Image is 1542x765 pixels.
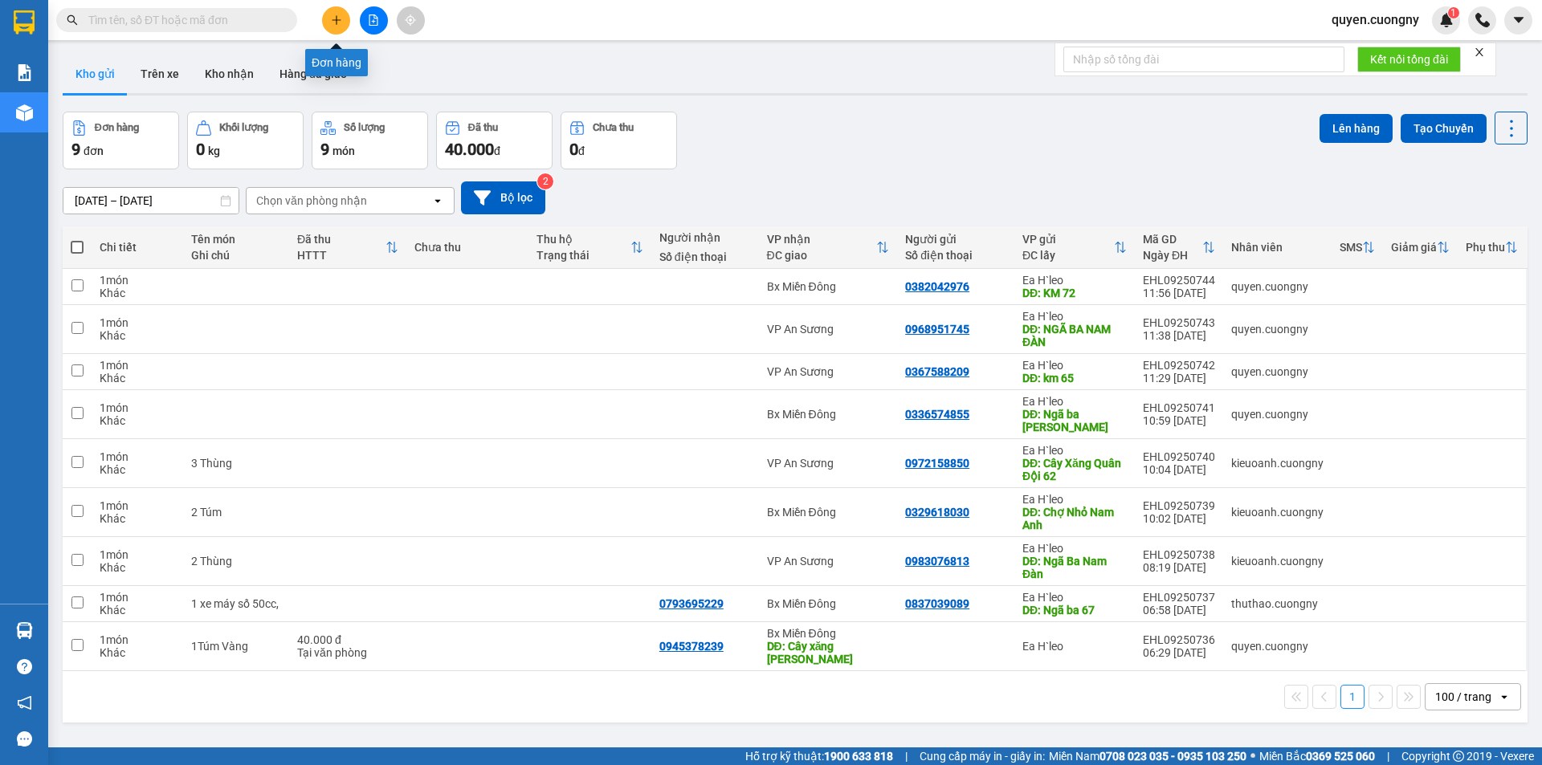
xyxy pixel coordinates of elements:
[1099,750,1246,763] strong: 0708 023 035 - 0935 103 250
[1458,226,1526,269] th: Toggle SortBy
[1022,506,1127,531] div: DĐ: Chợ Nhỏ Nam Anh
[905,597,969,610] div: 0837039089
[100,274,175,287] div: 1 món
[191,555,281,568] div: 2 Thùng
[1332,226,1383,269] th: Toggle SortBy
[1231,640,1324,653] div: quyen.cuongny
[208,144,220,157] span: kg
[445,140,494,159] span: 40.000
[528,226,651,269] th: Toggle SortBy
[920,747,1045,765] span: Cung cấp máy in - giấy in:
[1022,310,1127,323] div: Ea H`leo
[1063,47,1344,72] input: Nhập số tổng đài
[569,140,578,159] span: 0
[191,233,281,246] div: Tên món
[63,188,239,214] input: Select a date range.
[1143,249,1202,262] div: Ngày ĐH
[17,659,32,674] span: question-circle
[397,6,425,35] button: aim
[100,401,175,414] div: 1 món
[1022,274,1127,287] div: Ea H`leo
[659,250,751,263] div: Số điện thoại
[1022,395,1127,408] div: Ea H`leo
[100,646,175,659] div: Khác
[191,640,281,653] div: 1Túm Vàng
[1231,506,1324,519] div: kieuoanh.cuongny
[63,112,179,169] button: Đơn hàng9đơn
[1231,323,1324,336] div: quyen.cuongny
[1022,493,1127,506] div: Ea H`leo
[1022,591,1127,604] div: Ea H`leo
[767,597,890,610] div: Bx Miền Đông
[16,622,33,639] img: warehouse-icon
[1231,597,1324,610] div: thuthao.cuongny
[187,112,304,169] button: Khối lượng0kg
[360,6,388,35] button: file-add
[431,194,444,207] svg: open
[71,140,80,159] span: 9
[88,11,278,29] input: Tìm tên, số ĐT hoặc mã đơn
[1319,10,1432,30] span: quyen.cuongny
[1143,414,1215,427] div: 10:59 [DATE]
[100,414,175,427] div: Khác
[759,226,898,269] th: Toggle SortBy
[305,49,368,76] div: Đơn hàng
[494,144,500,157] span: đ
[1143,646,1215,659] div: 06:29 [DATE]
[100,372,175,385] div: Khác
[1143,359,1215,372] div: EHL09250742
[1504,6,1532,35] button: caret-down
[17,695,32,710] span: notification
[905,249,1006,262] div: Số điện thoại
[905,555,969,568] div: 0983076813
[63,55,128,93] button: Kho gửi
[767,506,890,519] div: Bx Miền Đông
[659,597,724,610] div: 0793695229
[1453,751,1464,762] span: copyright
[767,280,890,293] div: Bx Miền Đông
[767,457,890,470] div: VP An Sương
[405,14,416,26] span: aim
[100,463,175,476] div: Khác
[219,122,268,133] div: Khối lượng
[1391,241,1437,254] div: Giảm giá
[84,144,104,157] span: đơn
[1383,226,1458,269] th: Toggle SortBy
[1143,450,1215,463] div: EHL09250740
[1022,287,1127,299] div: DĐ: KM 72
[905,457,969,470] div: 0972158850
[1049,747,1246,765] span: Miền Nam
[767,323,890,336] div: VP An Sương
[1306,750,1375,763] strong: 0369 525 060
[1143,591,1215,604] div: EHL09250737
[905,365,969,378] div: 0367588209
[100,359,175,372] div: 1 món
[1439,13,1454,27] img: icon-new-feature
[1231,408,1324,421] div: quyen.cuongny
[659,231,751,244] div: Người nhận
[767,233,877,246] div: VP nhận
[1022,359,1127,372] div: Ea H`leo
[1022,604,1127,616] div: DĐ: Ngã ba 67
[297,646,398,659] div: Tại văn phòng
[1143,548,1215,561] div: EHL09250738
[1143,633,1215,646] div: EHL09250736
[1022,542,1127,555] div: Ea H`leo
[331,14,342,26] span: plus
[1014,226,1135,269] th: Toggle SortBy
[767,365,890,378] div: VP An Sương
[1475,13,1490,27] img: phone-icon
[767,249,877,262] div: ĐC giao
[1135,226,1223,269] th: Toggle SortBy
[196,140,205,159] span: 0
[578,144,585,157] span: đ
[905,506,969,519] div: 0329618030
[1357,47,1461,72] button: Kết nối tổng đài
[414,241,520,254] div: Chưa thu
[1143,372,1215,385] div: 11:29 [DATE]
[1143,499,1215,512] div: EHL09250739
[767,408,890,421] div: Bx Miền Đông
[322,6,350,35] button: plus
[436,112,553,169] button: Đã thu40.000đ
[16,104,33,121] img: warehouse-icon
